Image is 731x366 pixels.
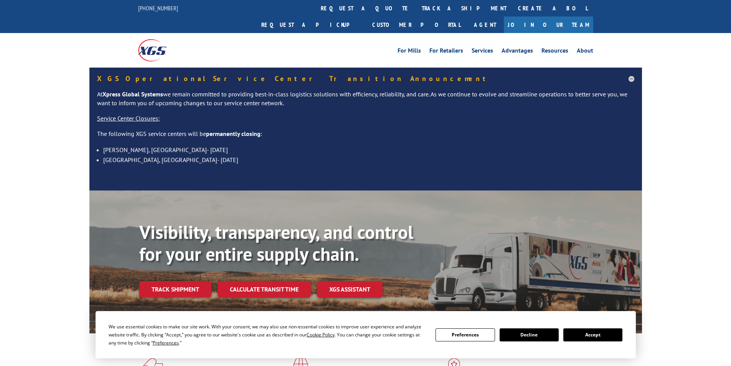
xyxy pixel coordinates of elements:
[153,340,179,346] span: Preferences
[563,328,622,341] button: Accept
[366,17,466,33] a: Customer Portal
[541,48,568,56] a: Resources
[502,48,533,56] a: Advantages
[96,311,636,358] div: Cookie Consent Prompt
[472,48,493,56] a: Services
[139,220,413,266] b: Visibility, transparency, and control for your entire supply chain.
[317,281,383,298] a: XGS ASSISTANT
[218,281,311,298] a: Calculate transit time
[307,331,335,338] span: Cookie Policy
[466,17,504,33] a: Agent
[139,281,211,297] a: Track shipment
[97,114,160,122] u: Service Center Closures:
[500,328,559,341] button: Decline
[398,48,421,56] a: For Mills
[97,129,634,145] p: The following XGS service centers will be :
[109,323,426,347] div: We use essential cookies to make our site work. With your consent, we may also use non-essential ...
[577,48,593,56] a: About
[429,48,463,56] a: For Retailers
[97,90,634,114] p: At we remain committed to providing best-in-class logistics solutions with efficiency, reliabilit...
[103,145,634,155] li: [PERSON_NAME], [GEOGRAPHIC_DATA]- [DATE]
[103,155,634,165] li: [GEOGRAPHIC_DATA], [GEOGRAPHIC_DATA]- [DATE]
[504,17,593,33] a: Join Our Team
[436,328,495,341] button: Preferences
[102,90,163,98] strong: Xpress Global Systems
[206,130,261,137] strong: permanently closing
[138,4,178,12] a: [PHONE_NUMBER]
[256,17,366,33] a: Request a pickup
[97,75,634,82] h5: XGS Operational Service Center Transition Announcement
